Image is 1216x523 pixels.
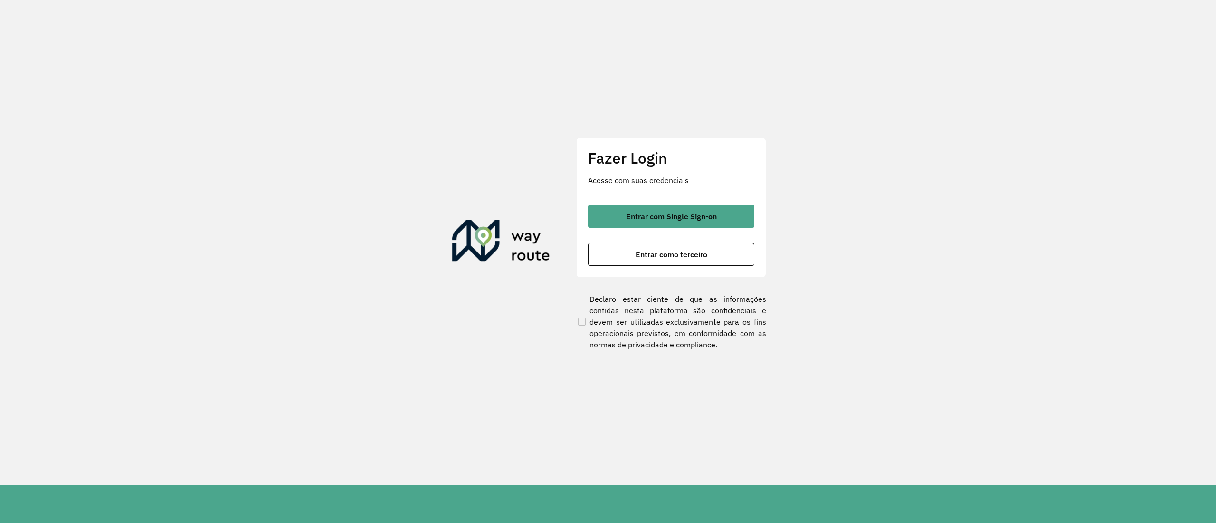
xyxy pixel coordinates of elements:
h2: Fazer Login [588,149,754,167]
img: Roteirizador AmbevTech [452,220,550,265]
button: button [588,205,754,228]
p: Acesse com suas credenciais [588,175,754,186]
button: button [588,243,754,266]
label: Declaro estar ciente de que as informações contidas nesta plataforma são confidenciais e devem se... [576,293,766,350]
span: Entrar como terceiro [636,251,707,258]
span: Entrar com Single Sign-on [626,213,717,220]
